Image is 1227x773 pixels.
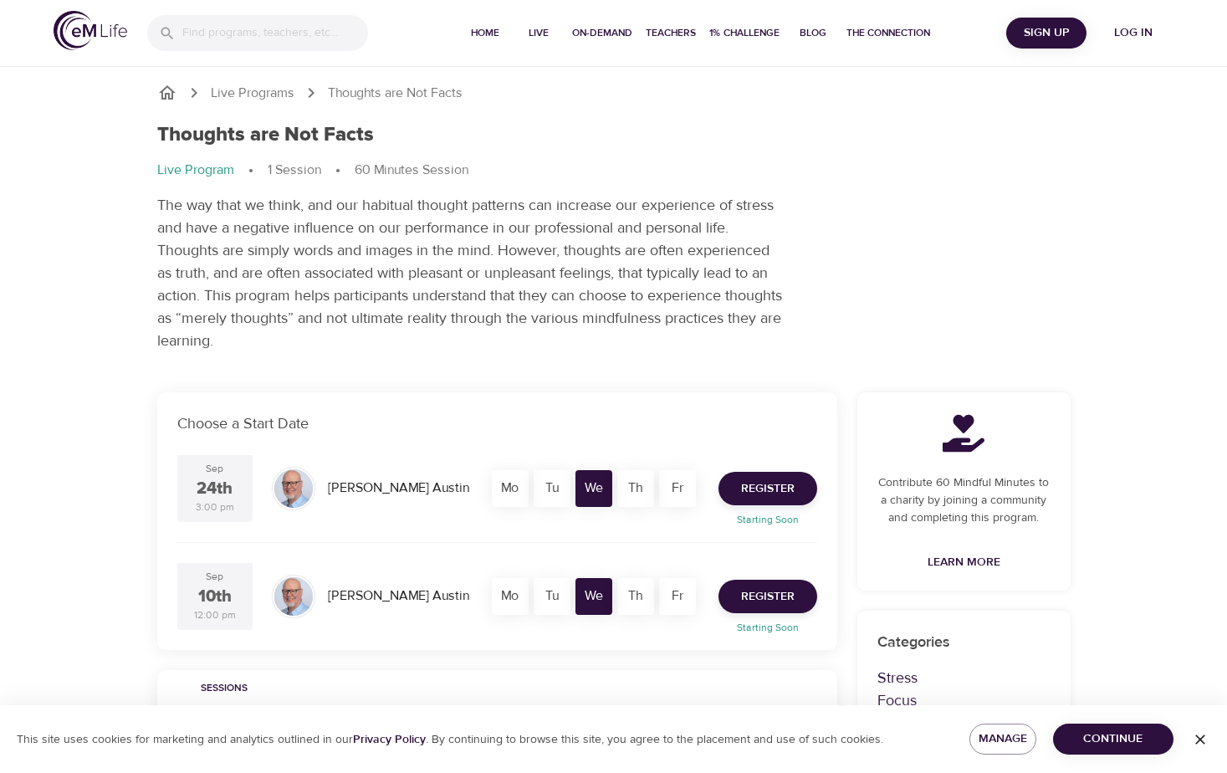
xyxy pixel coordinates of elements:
[206,570,223,584] div: Sep
[355,161,468,180] p: 60 Minutes Session
[575,470,612,507] div: We
[709,24,780,42] span: 1% Challenge
[969,724,1036,755] button: Manage
[534,470,570,507] div: Tu
[321,472,476,504] div: [PERSON_NAME] Austin
[718,472,817,505] button: Register
[928,552,1000,573] span: Learn More
[1066,729,1160,750] span: Continue
[353,732,426,747] a: Privacy Policy
[617,578,654,615] div: Th
[659,578,696,615] div: Fr
[157,83,1071,103] nav: breadcrumb
[718,580,817,613] button: Register
[1013,23,1080,44] span: Sign Up
[741,479,795,499] span: Register
[211,84,294,103] a: Live Programs
[1100,23,1167,44] span: Log in
[846,24,930,42] span: The Connection
[741,586,795,607] span: Register
[198,585,232,609] div: 10th
[617,470,654,507] div: Th
[708,620,827,635] p: Starting Soon
[646,24,696,42] span: Teachers
[519,24,559,42] span: Live
[793,24,833,42] span: Blog
[321,580,476,612] div: [PERSON_NAME] Austin
[206,462,223,476] div: Sep
[877,631,1051,653] p: Categories
[194,608,236,622] div: 12:00 pm
[54,11,127,50] img: logo
[877,689,1051,712] p: Focus
[157,161,1071,181] nav: breadcrumb
[921,547,1007,578] a: Learn More
[182,15,368,51] input: Find programs, teachers, etc...
[157,161,234,180] p: Live Program
[1006,18,1086,49] button: Sign Up
[534,578,570,615] div: Tu
[328,84,463,103] p: Thoughts are Not Facts
[492,470,529,507] div: Mo
[157,194,785,352] p: The way that we think, and our habitual thought patterns can increase our experience of stress an...
[465,24,505,42] span: Home
[575,578,612,615] div: We
[167,680,281,698] span: Sessions
[492,578,529,615] div: Mo
[877,667,1051,689] p: Stress
[1093,18,1173,49] button: Log in
[572,24,632,42] span: On-Demand
[157,123,374,147] h1: Thoughts are Not Facts
[877,474,1051,527] p: Contribute 60 Mindful Minutes to a charity by joining a community and completing this program.
[197,477,233,501] div: 24th
[268,161,321,180] p: 1 Session
[177,412,817,435] p: Choose a Start Date
[1053,724,1173,755] button: Continue
[659,470,696,507] div: Fr
[983,729,1023,750] span: Manage
[196,500,234,514] div: 3:00 pm
[708,512,827,527] p: Starting Soon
